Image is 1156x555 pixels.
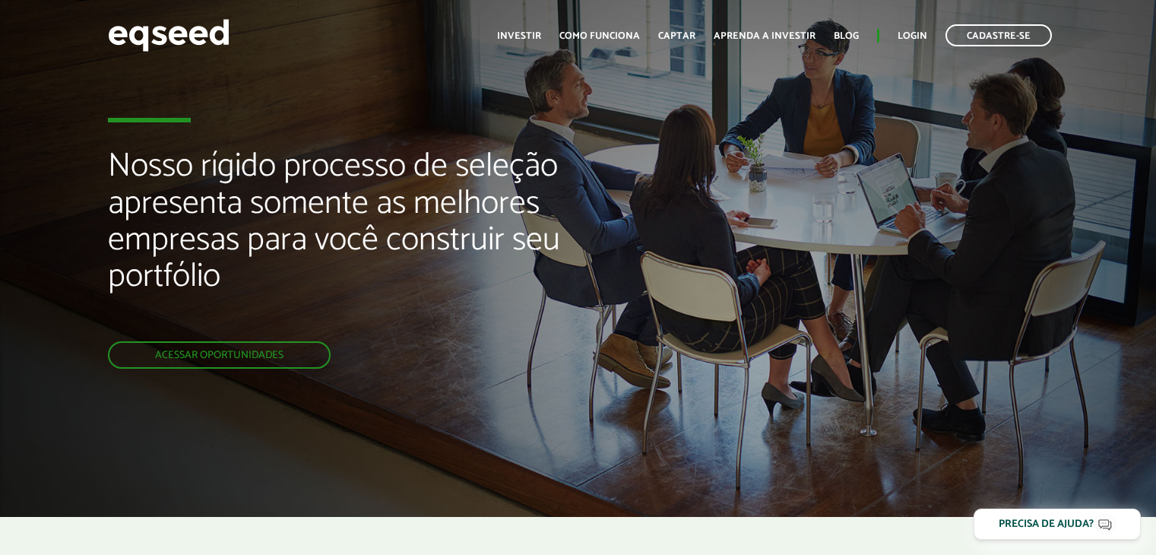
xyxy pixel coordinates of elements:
[834,31,859,41] a: Blog
[945,24,1052,46] a: Cadastre-se
[108,148,664,341] h2: Nosso rígido processo de seleção apresenta somente as melhores empresas para você construir seu p...
[108,15,230,55] img: EqSeed
[658,31,695,41] a: Captar
[714,31,816,41] a: Aprenda a investir
[497,31,541,41] a: Investir
[559,31,640,41] a: Como funciona
[108,341,331,369] a: Acessar oportunidades
[898,31,927,41] a: Login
